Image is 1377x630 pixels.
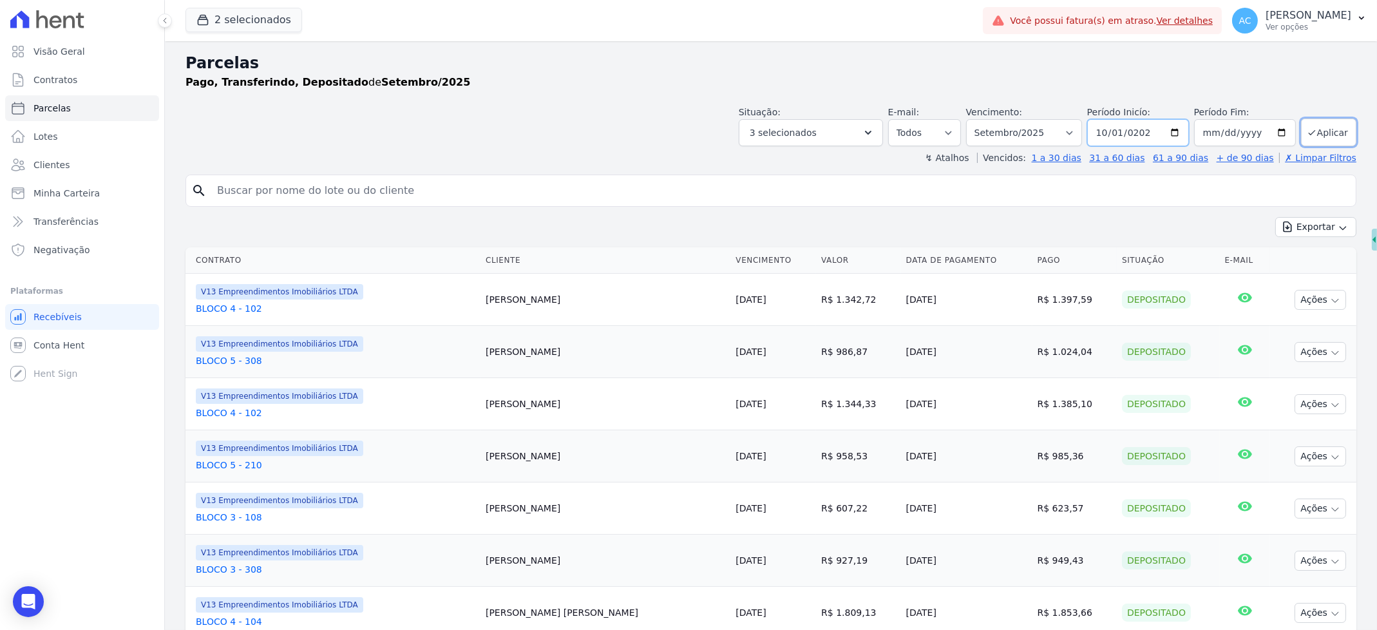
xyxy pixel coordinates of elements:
td: R$ 949,43 [1032,535,1117,587]
td: [PERSON_NAME] [480,274,730,326]
button: 2 selecionados [185,8,302,32]
div: Depositado [1122,395,1191,413]
th: Valor [816,247,901,274]
input: Buscar por nome do lote ou do cliente [209,178,1351,204]
span: Você possui fatura(s) em atraso. [1010,14,1213,28]
th: Cliente [480,247,730,274]
a: [DATE] [736,347,766,357]
p: de [185,75,470,90]
td: R$ 958,53 [816,430,901,482]
td: R$ 623,57 [1032,482,1117,535]
p: Ver opções [1266,22,1351,32]
td: [DATE] [901,274,1032,326]
div: Plataformas [10,283,154,299]
td: [PERSON_NAME] [480,430,730,482]
th: Contrato [185,247,480,274]
button: Ações [1295,551,1346,571]
label: Período Inicío: [1087,107,1150,117]
button: Aplicar [1301,119,1356,146]
td: [DATE] [901,482,1032,535]
label: Vencidos: [977,153,1026,163]
span: V13 Empreendimentos Imobiliários LTDA [196,388,363,404]
span: Recebíveis [33,310,82,323]
div: Depositado [1122,447,1191,465]
a: BLOCO 3 - 308 [196,563,475,576]
th: Vencimento [730,247,816,274]
div: Depositado [1122,291,1191,309]
a: Minha Carteira [5,180,159,206]
div: Depositado [1122,343,1191,361]
a: Ver detalhes [1157,15,1213,26]
td: R$ 1.385,10 [1032,378,1117,430]
a: [DATE] [736,555,766,566]
a: [DATE] [736,294,766,305]
td: R$ 1.397,59 [1032,274,1117,326]
a: Visão Geral [5,39,159,64]
label: Vencimento: [966,107,1022,117]
td: [DATE] [901,378,1032,430]
span: V13 Empreendimentos Imobiliários LTDA [196,545,363,560]
td: [PERSON_NAME] [480,535,730,587]
span: Minha Carteira [33,187,100,200]
a: Recebíveis [5,304,159,330]
td: R$ 1.344,33 [816,378,901,430]
button: Exportar [1275,217,1356,237]
a: ✗ Limpar Filtros [1279,153,1356,163]
button: Ações [1295,446,1346,466]
td: [DATE] [901,430,1032,482]
span: V13 Empreendimentos Imobiliários LTDA [196,597,363,613]
a: Clientes [5,152,159,178]
th: E-mail [1220,247,1270,274]
td: R$ 985,36 [1032,430,1117,482]
a: BLOCO 5 - 210 [196,459,475,472]
a: 1 a 30 dias [1032,153,1081,163]
td: [PERSON_NAME] [480,482,730,535]
a: [DATE] [736,399,766,409]
td: R$ 1.024,04 [1032,326,1117,378]
td: R$ 927,19 [816,535,901,587]
strong: Pago, Transferindo, Depositado [185,76,368,88]
span: Negativação [33,243,90,256]
a: + de 90 dias [1217,153,1274,163]
a: Lotes [5,124,159,149]
span: V13 Empreendimentos Imobiliários LTDA [196,336,363,352]
p: [PERSON_NAME] [1266,9,1351,22]
th: Pago [1032,247,1117,274]
a: BLOCO 3 - 108 [196,511,475,524]
td: [DATE] [901,326,1032,378]
span: 3 selecionados [750,125,817,140]
th: Situação [1117,247,1219,274]
a: 31 a 60 dias [1089,153,1144,163]
span: V13 Empreendimentos Imobiliários LTDA [196,441,363,456]
button: AC [PERSON_NAME] Ver opções [1222,3,1377,39]
span: Transferências [33,215,99,228]
a: Conta Hent [5,332,159,358]
td: [PERSON_NAME] [480,326,730,378]
div: Depositado [1122,499,1191,517]
i: search [191,183,207,198]
a: BLOCO 5 - 308 [196,354,475,367]
a: BLOCO 4 - 102 [196,302,475,315]
strong: Setembro/2025 [381,76,470,88]
a: [DATE] [736,503,766,513]
div: Depositado [1122,551,1191,569]
label: Período Fim: [1194,106,1296,119]
div: Open Intercom Messenger [13,586,44,617]
td: [DATE] [901,535,1032,587]
label: Situação: [739,107,781,117]
span: Clientes [33,158,70,171]
a: BLOCO 4 - 104 [196,615,475,628]
span: Visão Geral [33,45,85,58]
button: 3 selecionados [739,119,883,146]
span: Parcelas [33,102,71,115]
a: [DATE] [736,451,766,461]
td: R$ 607,22 [816,482,901,535]
span: Conta Hent [33,339,84,352]
a: Parcelas [5,95,159,121]
span: V13 Empreendimentos Imobiliários LTDA [196,284,363,300]
span: V13 Empreendimentos Imobiliários LTDA [196,493,363,508]
a: 61 a 90 dias [1153,153,1208,163]
td: R$ 986,87 [816,326,901,378]
button: Ações [1295,394,1346,414]
h2: Parcelas [185,52,1356,75]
